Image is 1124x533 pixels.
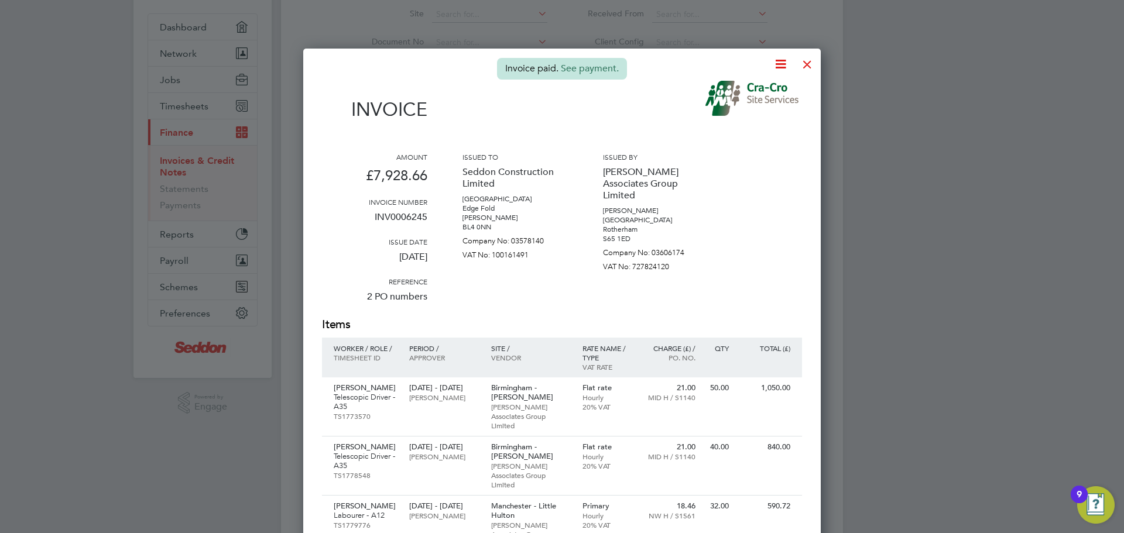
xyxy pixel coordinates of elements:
a: See payment. [561,63,619,74]
p: Telescopic Driver - A35 [334,452,397,470]
p: Flat rate [582,383,633,393]
p: 20% VAT [582,520,633,529]
p: Timesheet ID [334,353,397,362]
p: S65 1ED [603,234,708,243]
p: 50.00 [707,383,729,393]
p: Birmingham - [PERSON_NAME] [491,442,571,461]
p: [PERSON_NAME] [462,213,568,222]
h3: Reference [322,277,427,286]
p: £7,928.66 [322,161,427,197]
span: Invoice paid. [505,63,558,74]
p: [PERSON_NAME] [334,383,397,393]
p: Period / [409,343,479,353]
p: Flat rate [582,442,633,452]
p: VAT No: 100161491 [462,246,568,260]
p: MID H / S1140 [645,393,695,402]
button: Open Resource Center, 9 new notifications [1077,486,1115,524]
p: Po. No. [645,353,695,362]
p: Seddon Construction Limited [462,161,568,194]
p: 20% VAT [582,461,633,470]
p: [DATE] - [DATE] [409,383,479,393]
p: [DATE] [322,246,427,277]
p: [GEOGRAPHIC_DATA] [462,194,568,204]
p: BL4 0NN [462,222,568,232]
p: 40.00 [707,442,729,452]
p: [PERSON_NAME] Associates Group Limited [603,161,708,206]
h2: Items [322,317,802,333]
p: TS1779776 [334,520,397,529]
p: Primary [582,501,633,511]
p: Total (£) [741,343,790,353]
p: Hourly [582,511,633,520]
h3: Invoice number [322,197,427,207]
p: Hourly [582,393,633,402]
p: [PERSON_NAME] [409,393,479,402]
p: 1,050.00 [741,383,790,393]
p: Telescopic Driver - A35 [334,393,397,411]
p: Approver [409,353,479,362]
p: Vendor [491,353,571,362]
p: NW H / S1561 [645,511,695,520]
h3: Issue date [322,237,427,246]
p: QTY [707,343,729,353]
p: 18.46 [645,501,695,511]
p: TS1773570 [334,411,397,421]
p: Hourly [582,452,633,461]
p: Site / [491,343,571,353]
p: [PERSON_NAME] [603,206,708,215]
p: [DATE] - [DATE] [409,442,479,452]
p: [PERSON_NAME] [334,442,397,452]
p: 32.00 [707,501,729,511]
p: [PERSON_NAME] Associates Group Limited [491,461,571,489]
p: Company No: 03578140 [462,232,568,246]
img: cra-cro-logo-remittance.png [705,81,802,116]
p: 840.00 [741,442,790,452]
p: Charge (£) / [645,343,695,353]
p: Labourer - A12 [334,511,397,520]
h3: Issued to [462,152,568,161]
p: Birmingham - [PERSON_NAME] [491,383,571,402]
h3: Issued by [603,152,708,161]
p: INV0006245 [322,207,427,237]
p: 20% VAT [582,402,633,411]
p: Rate name / type [582,343,633,362]
p: [GEOGRAPHIC_DATA] [603,215,708,225]
p: VAT No: 727824120 [603,257,708,271]
p: Worker / Role / [334,343,397,353]
p: [PERSON_NAME] [409,452,479,461]
p: 21.00 [645,383,695,393]
h3: Amount [322,152,427,161]
p: [DATE] - [DATE] [409,501,479,511]
p: Manchester - Little Hulton [491,501,571,520]
h1: Invoice [322,98,427,121]
p: [PERSON_NAME] [334,501,397,511]
p: Rotherham [603,225,708,234]
p: [PERSON_NAME] Associates Group Limited [491,402,571,430]
p: 2 PO numbers [322,286,427,317]
p: 21.00 [645,442,695,452]
div: 9 [1077,494,1082,510]
p: 590.72 [741,501,790,511]
p: Company No: 03606174 [603,243,708,257]
p: MID H / S1140 [645,452,695,461]
p: TS1778548 [334,470,397,480]
p: VAT rate [582,362,633,372]
p: Edge Fold [462,204,568,213]
p: [PERSON_NAME] [409,511,479,520]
